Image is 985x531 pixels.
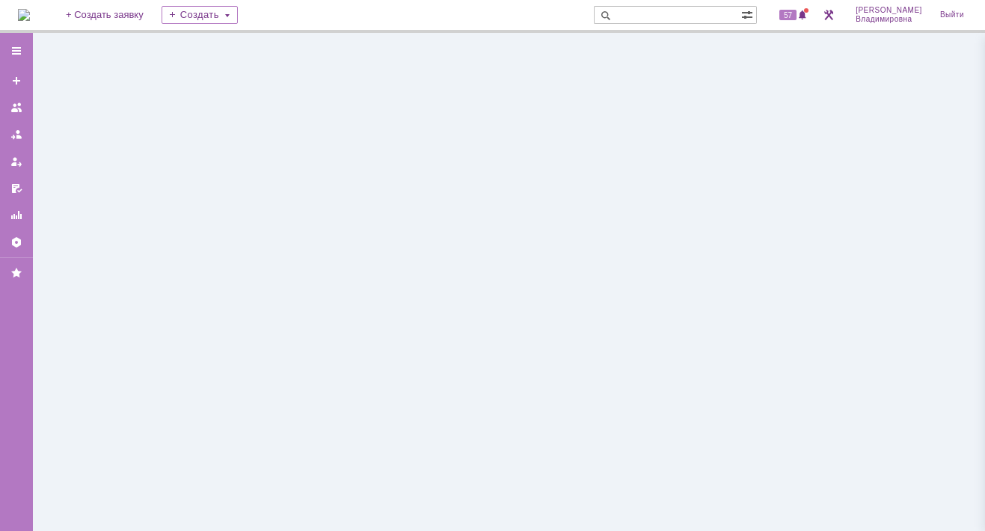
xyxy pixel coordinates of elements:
a: Отчеты [4,203,28,227]
a: Заявки в моей ответственности [4,123,28,147]
img: logo [18,9,30,21]
span: [PERSON_NAME] [856,6,922,15]
span: Владимировна [856,15,922,24]
a: Создать заявку [4,69,28,93]
a: Мои заявки [4,150,28,174]
a: Заявки на командах [4,96,28,120]
span: 57 [779,10,797,20]
a: Мои согласования [4,177,28,200]
a: Перейти на домашнюю страницу [18,9,30,21]
a: Настройки [4,230,28,254]
span: Расширенный поиск [741,7,756,21]
div: Создать [162,6,238,24]
a: Перейти в интерфейс администратора [820,6,838,24]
